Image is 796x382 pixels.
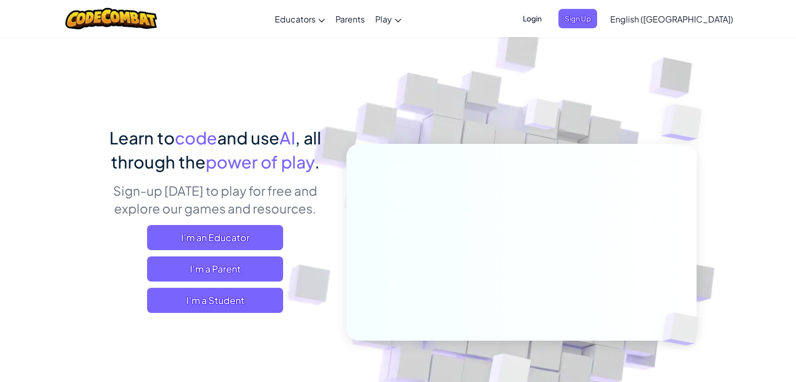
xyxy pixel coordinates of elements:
[641,78,731,167] img: Overlap cubes
[175,127,217,148] span: code
[147,256,283,282] a: I'm a Parent
[558,9,597,28] button: Sign Up
[217,127,279,148] span: and use
[100,182,331,217] p: Sign-up [DATE] to play for free and explore our games and resources.
[504,78,580,156] img: Overlap cubes
[370,5,407,33] a: Play
[645,291,723,367] img: Overlap cubes
[517,9,548,28] button: Login
[65,8,157,29] img: CodeCombat logo
[109,127,175,148] span: Learn to
[315,151,320,172] span: .
[330,5,370,33] a: Parents
[275,14,316,25] span: Educators
[279,127,295,148] span: AI
[270,5,330,33] a: Educators
[605,5,738,33] a: English ([GEOGRAPHIC_DATA])
[206,151,315,172] span: power of play
[147,225,283,250] a: I'm an Educator
[147,288,283,313] button: I'm a Student
[610,14,733,25] span: English ([GEOGRAPHIC_DATA])
[375,14,392,25] span: Play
